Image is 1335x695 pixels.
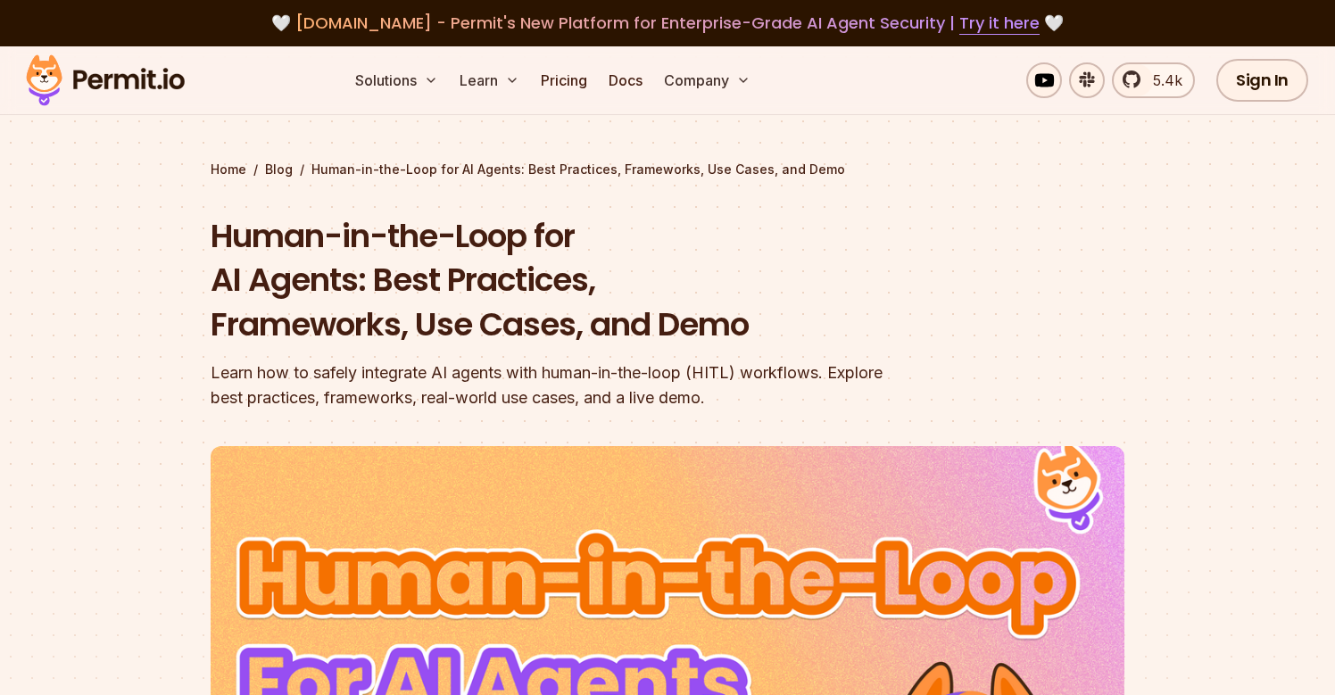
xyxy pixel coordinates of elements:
[1112,62,1195,98] a: 5.4k
[211,161,246,178] a: Home
[959,12,1040,35] a: Try it here
[18,50,193,111] img: Permit logo
[211,214,896,347] h1: Human-in-the-Loop for AI Agents: Best Practices, Frameworks, Use Cases, and Demo
[211,360,896,410] div: Learn how to safely integrate AI agents with human-in-the-loop (HITL) workflows. Explore best pra...
[452,62,527,98] button: Learn
[534,62,594,98] a: Pricing
[657,62,758,98] button: Company
[211,161,1124,178] div: / /
[265,161,293,178] a: Blog
[1216,59,1308,102] a: Sign In
[295,12,1040,34] span: [DOMAIN_NAME] - Permit's New Platform for Enterprise-Grade AI Agent Security |
[601,62,650,98] a: Docs
[1142,70,1182,91] span: 5.4k
[348,62,445,98] button: Solutions
[43,11,1292,36] div: 🤍 🤍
